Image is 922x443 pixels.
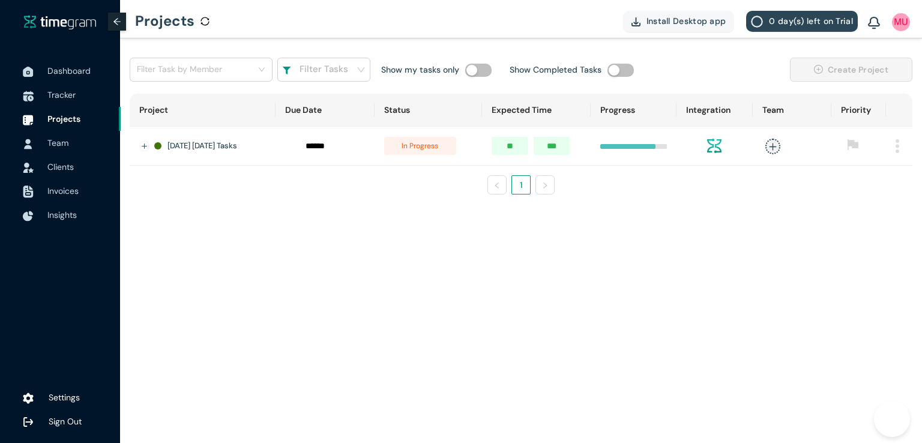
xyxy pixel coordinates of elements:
div: [DATE] [DATE] Tasks [154,140,266,152]
a: timegram [24,14,96,29]
th: Due Date [276,94,375,127]
img: MenuIcon.83052f96084528689178504445afa2f4.svg [896,139,899,153]
button: left [487,175,507,194]
img: integration [707,139,722,153]
li: Next Page [535,175,555,194]
th: Priority [831,94,886,127]
h1: Show my tasks only [381,63,459,76]
h1: [DATE] [DATE] Tasks [167,140,237,152]
span: down [357,65,366,74]
span: Install Desktop app [646,14,726,28]
span: Settings [49,392,80,403]
button: right [535,175,555,194]
img: BellIcon [868,17,880,30]
img: DownloadApp [631,17,640,26]
img: InvoiceIcon [23,185,34,198]
img: settings.78e04af822cf15d41b38c81147b09f22.svg [23,393,34,405]
button: 0 day(s) left on Trial [746,11,858,32]
li: Previous Page [487,175,507,194]
span: flag [847,139,859,151]
h1: Projects [135,3,194,39]
span: sync [200,17,209,26]
span: Dashboard [47,65,91,76]
img: InvoiceIcon [23,163,34,173]
img: DashboardIcon [23,67,34,77]
th: Status [375,94,482,127]
span: Tracker [47,89,76,100]
span: in progress [384,137,456,155]
h1: Show Completed Tasks [510,63,601,76]
span: Clients [47,161,74,172]
img: UserIcon [23,139,34,149]
img: logOut.ca60ddd252d7bab9102ea2608abe0238.svg [23,417,34,427]
button: Install Desktop app [623,11,735,32]
span: Insights [47,209,77,220]
img: timegram [24,15,96,29]
li: 1 [511,175,531,194]
button: Expand row [140,142,149,151]
span: left [493,182,501,189]
th: Project [130,94,276,127]
th: Team [753,94,832,127]
button: plus-circleCreate Project [790,58,912,82]
span: arrow-left [113,17,121,26]
span: Invoices [47,185,79,196]
th: Expected Time [482,94,590,127]
span: right [541,182,549,189]
span: Projects [47,113,80,124]
img: TimeTrackerIcon [23,91,34,101]
img: InsightsIcon [23,211,34,221]
span: 0 day(s) left on Trial [769,14,853,28]
iframe: Toggle Customer Support [874,401,910,437]
img: UserIcon [892,13,910,31]
span: Team [47,137,68,148]
img: ProjectIcon [23,115,34,125]
th: Integration [676,94,753,127]
img: filterIcon [282,67,291,75]
a: 1 [512,176,530,194]
span: Sign Out [49,416,82,427]
th: Progress [591,94,676,127]
h1: Filter Tasks [300,62,348,77]
span: plus [765,139,780,154]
